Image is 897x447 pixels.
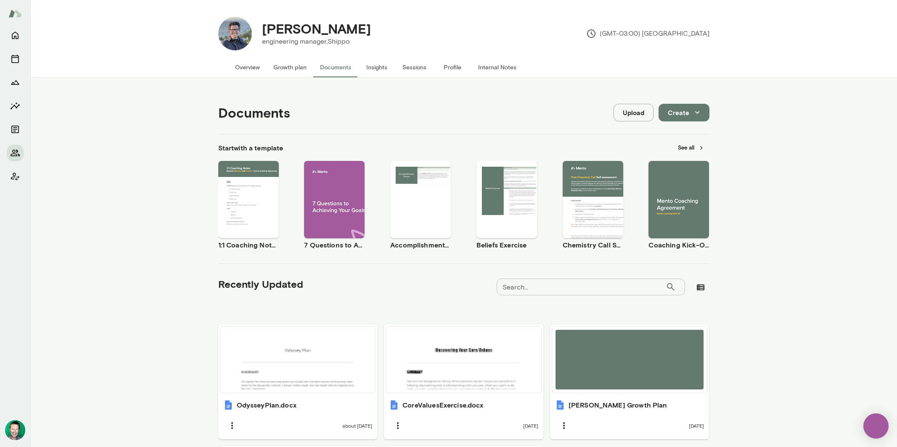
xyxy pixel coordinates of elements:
h6: CoreValuesExercise.docx [402,400,483,410]
img: OdysseyPlan.docx [223,400,233,410]
button: Internal Notes [471,57,523,77]
img: Mento [8,5,22,21]
button: Documents [313,57,358,77]
img: Júlio Batista [218,17,252,50]
h6: Beliefs Exercise [476,240,537,250]
button: Client app [7,168,24,185]
span: [DATE] [689,422,704,429]
button: Members [7,145,24,161]
button: Insights [7,97,24,114]
button: Profile [434,57,471,77]
h5: Recently Updated [218,277,303,291]
button: Create [659,104,709,121]
h6: Coaching Kick-Off | Coaching Agreement [648,240,709,250]
h6: OdysseyPlan.docx [237,400,296,410]
h6: [PERSON_NAME] Growth Plan [569,400,667,410]
button: Documents [7,121,24,138]
button: Home [7,27,24,44]
h6: Chemistry Call Self-Assessment [Coaches only] [563,240,623,250]
img: CoreValuesExercise.docx [389,400,399,410]
button: See all [673,141,709,154]
button: Upload [614,104,654,121]
img: Julio Growth Plan [555,400,565,410]
p: engineering manager, Shippo [262,37,371,47]
button: Overview [228,57,267,77]
img: Brian Lawrence [5,420,25,440]
button: Growth Plan [7,74,24,91]
h6: 7 Questions to Achieving Your Goals [304,240,365,250]
p: (GMT-03:00) [GEOGRAPHIC_DATA] [586,29,709,39]
button: Growth plan [267,57,313,77]
h4: [PERSON_NAME] [262,21,371,37]
h4: Documents [218,105,290,121]
button: Sessions [7,50,24,67]
button: Insights [358,57,396,77]
h6: Accomplishment Tracker [390,240,451,250]
span: about [DATE] [342,422,372,429]
h6: 1:1 Coaching Notes [218,240,279,250]
span: [DATE] [523,422,538,429]
h6: Start with a template [218,143,283,153]
button: Sessions [396,57,434,77]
